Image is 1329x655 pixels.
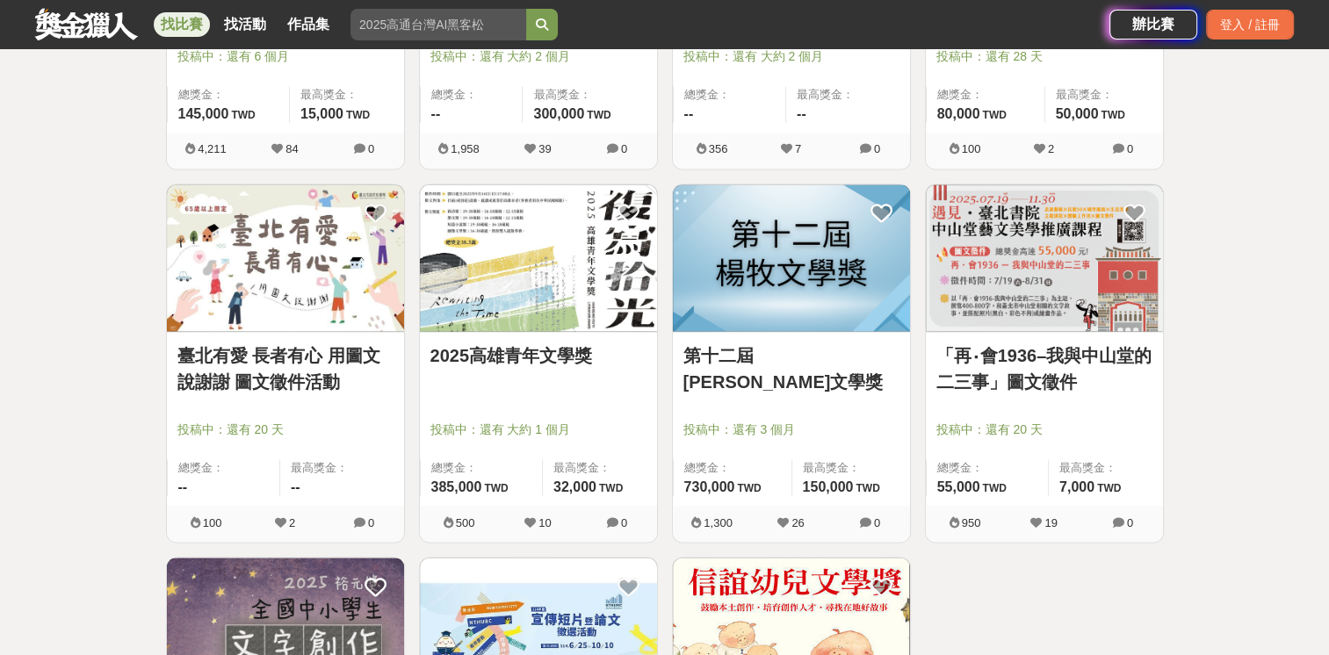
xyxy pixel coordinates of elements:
[962,515,981,529] span: 950
[203,515,222,529] span: 100
[300,86,394,104] span: 最高獎金：
[538,142,551,155] span: 39
[451,142,480,155] span: 1,958
[937,479,980,494] span: 55,000
[791,515,804,529] span: 26
[874,142,880,155] span: 0
[1056,86,1152,104] span: 最高獎金：
[538,515,551,529] span: 10
[431,479,482,494] span: 385,000
[431,459,531,477] span: 總獎金：
[553,479,596,494] span: 32,000
[683,421,899,439] span: 投稿中：還有 3 個月
[937,106,980,121] span: 80,000
[289,515,295,529] span: 2
[684,459,781,477] span: 總獎金：
[368,142,374,155] span: 0
[704,515,733,529] span: 1,300
[350,9,526,40] input: 2025高通台灣AI黑客松
[1206,10,1294,40] div: 登入 / 註冊
[1044,515,1057,529] span: 19
[1059,459,1152,477] span: 最高獎金：
[456,515,475,529] span: 500
[430,342,646,369] a: 2025高雄青年文學獎
[803,479,854,494] span: 150,000
[291,479,300,494] span: --
[346,109,370,121] span: TWD
[599,482,623,494] span: TWD
[167,184,404,332] a: Cover Image
[936,47,1152,66] span: 投稿中：還有 28 天
[533,106,584,121] span: 300,000
[937,459,1037,477] span: 總獎金：
[936,421,1152,439] span: 投稿中：還有 20 天
[673,184,910,332] a: Cover Image
[178,106,229,121] span: 145,000
[684,479,735,494] span: 730,000
[484,482,508,494] span: TWD
[285,142,298,155] span: 84
[982,482,1006,494] span: TWD
[926,184,1163,332] a: Cover Image
[553,459,646,477] span: 最高獎金：
[198,142,227,155] span: 4,211
[926,184,1163,331] img: Cover Image
[231,109,255,121] span: TWD
[280,12,336,37] a: 作品集
[737,482,761,494] span: TWD
[1059,479,1094,494] span: 7,000
[797,86,899,104] span: 最高獎金：
[982,109,1006,121] span: TWD
[937,86,1034,104] span: 總獎金：
[936,342,1152,395] a: 「再‧會1936–我與中山堂的二三事」圖文徵件
[684,86,776,104] span: 總獎金：
[167,184,404,331] img: Cover Image
[368,515,374,529] span: 0
[430,47,646,66] span: 投稿中：還有 大約 2 個月
[684,106,694,121] span: --
[797,106,806,121] span: --
[874,515,880,529] span: 0
[300,106,343,121] span: 15,000
[587,109,610,121] span: TWD
[709,142,728,155] span: 356
[1048,142,1054,155] span: 2
[431,86,512,104] span: 總獎金：
[420,184,657,332] a: Cover Image
[177,342,394,395] a: 臺北有愛 長者有心 用圖文說謝謝 圖文徵件活動
[795,142,801,155] span: 7
[621,142,627,155] span: 0
[683,47,899,66] span: 投稿中：還有 大約 2 個月
[420,184,657,331] img: Cover Image
[1109,10,1197,40] a: 辦比賽
[1101,109,1124,121] span: TWD
[178,479,188,494] span: --
[178,459,270,477] span: 總獎金：
[291,459,394,477] span: 最高獎金：
[803,459,899,477] span: 最高獎金：
[1097,482,1121,494] span: TWD
[683,342,899,395] a: 第十二屆[PERSON_NAME]文學獎
[177,47,394,66] span: 投稿中：還有 6 個月
[962,142,981,155] span: 100
[1056,106,1099,121] span: 50,000
[430,421,646,439] span: 投稿中：還有 大約 1 個月
[1127,142,1133,155] span: 0
[621,515,627,529] span: 0
[533,86,646,104] span: 最高獎金：
[431,106,441,121] span: --
[673,184,910,331] img: Cover Image
[177,421,394,439] span: 投稿中：還有 20 天
[1127,515,1133,529] span: 0
[217,12,273,37] a: 找活動
[178,86,278,104] span: 總獎金：
[154,12,210,37] a: 找比賽
[856,482,879,494] span: TWD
